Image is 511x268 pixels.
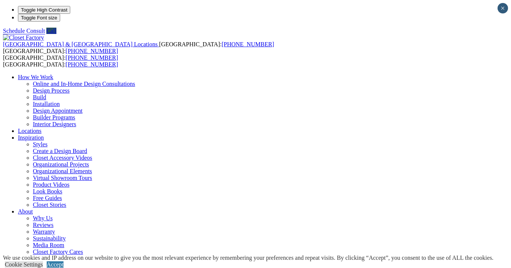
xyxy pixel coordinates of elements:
a: Installation [33,101,60,107]
span: [GEOGRAPHIC_DATA] & [GEOGRAPHIC_DATA] Locations [3,41,158,47]
span: [GEOGRAPHIC_DATA]: [GEOGRAPHIC_DATA]: [3,41,274,54]
a: Sustainability [33,235,66,241]
a: Inspiration [18,134,44,141]
a: Closet Accessory Videos [33,155,92,161]
a: How We Work [18,74,53,80]
a: Build [33,94,46,100]
span: [GEOGRAPHIC_DATA]: [GEOGRAPHIC_DATA]: [3,54,118,68]
a: Look Books [33,188,62,194]
a: Create a Design Board [33,148,87,154]
a: Why Us [33,215,53,221]
a: Organizational Elements [33,168,92,174]
img: Closet Factory [3,34,44,41]
a: Accept [47,261,64,268]
button: Close [498,3,508,13]
a: [GEOGRAPHIC_DATA] & [GEOGRAPHIC_DATA] Locations [3,41,159,47]
a: Virtual Showroom Tours [33,175,92,181]
a: [PHONE_NUMBER] [66,48,118,54]
a: Reviews [33,222,53,228]
a: Warranty [33,228,55,235]
a: Free Guides [33,195,62,201]
a: Cookie Settings [5,261,43,268]
a: Schedule Consult [3,28,45,34]
a: Locations [18,128,41,134]
a: About [18,208,33,215]
button: Toggle High Contrast [18,6,70,14]
a: Interior Designers [33,121,76,127]
div: We use cookies and IP address on our website to give you the most relevant experience by remember... [3,255,493,261]
a: Closet Factory Cares [33,249,83,255]
a: Builder Programs [33,114,75,121]
a: Online and In-Home Design Consultations [33,81,135,87]
a: Design Appointment [33,107,83,114]
a: Product Videos [33,181,69,188]
a: Media Room [33,242,64,248]
a: [PHONE_NUMBER] [66,54,118,61]
a: Styles [33,141,47,147]
span: Toggle High Contrast [21,7,67,13]
span: Toggle Font size [21,15,57,21]
a: Design Process [33,87,69,94]
a: Call [46,28,56,34]
a: Closet Stories [33,202,66,208]
a: Organizational Projects [33,161,89,168]
a: [PHONE_NUMBER] [66,61,118,68]
a: [PHONE_NUMBER] [222,41,274,47]
button: Toggle Font size [18,14,60,22]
